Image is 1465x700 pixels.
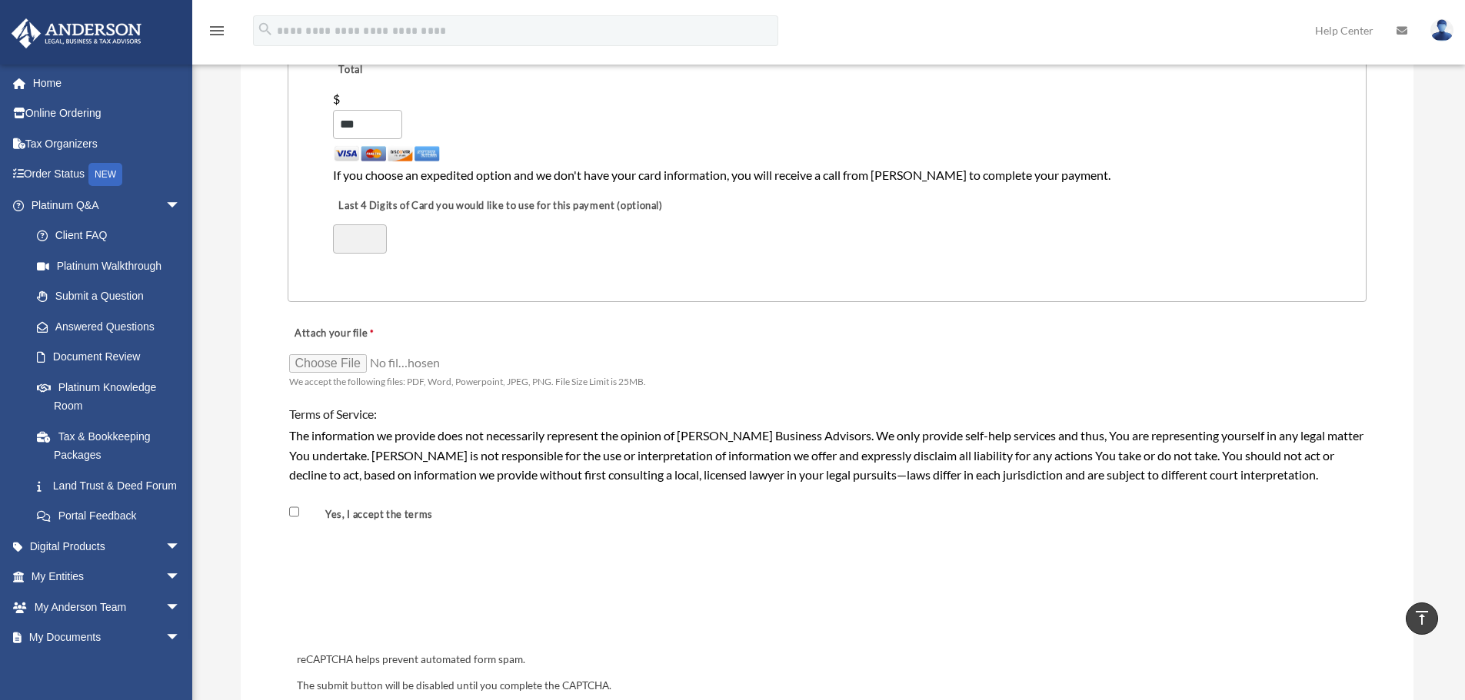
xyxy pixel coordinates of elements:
[22,342,196,373] a: Document Review
[291,677,1363,695] div: The submit button will be disabled until you complete the CAPTCHA.
[208,27,226,40] a: menu
[11,98,204,129] a: Online Ordering
[165,562,196,593] span: arrow_drop_down
[289,323,443,345] label: Attach your file
[165,531,196,562] span: arrow_drop_down
[289,426,1365,485] div: The information we provide does not necessarily represent the opinion of [PERSON_NAME] Business A...
[333,91,343,106] div: $
[333,165,1321,185] div: If you choose an expedited option and we don't have your card information, you will receive a cal...
[165,622,196,654] span: arrow_drop_down
[22,501,204,532] a: Portal Feedback
[333,145,441,163] img: Accepted Cards
[291,651,1363,669] div: reCAPTCHA helps prevent automated form spam.
[292,560,526,620] iframe: reCAPTCHA
[1413,609,1431,627] i: vertical_align_top
[22,250,204,281] a: Platinum Walkthrough
[11,531,204,562] a: Digital Productsarrow_drop_down
[22,311,204,342] a: Answered Questions
[11,159,204,191] a: Order StatusNEW
[289,376,646,387] span: We accept the following files: PDF, Word, Powerpoint, JPEG, PNG. File Size Limit is 25MB.
[11,622,204,653] a: My Documentsarrow_drop_down
[257,21,274,38] i: search
[11,562,204,592] a: My Entitiesarrow_drop_down
[333,195,667,217] label: Last 4 Digits of Card you would like to use for this payment (optional)
[333,59,383,81] label: Total
[11,128,204,159] a: Tax Organizers
[22,221,204,251] a: Client FAQ
[165,592,196,623] span: arrow_drop_down
[208,22,226,40] i: menu
[7,18,146,48] img: Anderson Advisors Platinum Portal
[22,372,204,421] a: Platinum Knowledge Room
[88,163,122,186] div: NEW
[289,406,1365,423] h4: Terms of Service:
[11,190,204,221] a: Platinum Q&Aarrow_drop_down
[22,421,204,470] a: Tax & Bookkeeping Packages
[302,507,439,522] label: Yes, I accept the terms
[22,281,204,312] a: Submit a Question
[165,190,196,221] span: arrow_drop_down
[22,470,204,501] a: Land Trust & Deed Forum
[11,592,204,622] a: My Anderson Teamarrow_drop_down
[1406,602,1438,635] a: vertical_align_top
[1430,19,1453,41] img: User Pic
[11,68,204,98] a: Home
